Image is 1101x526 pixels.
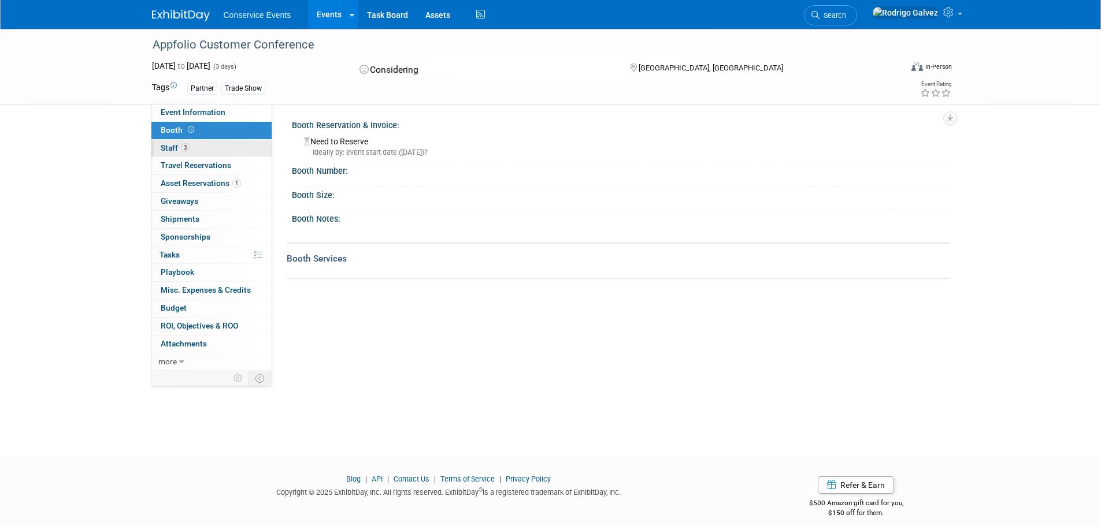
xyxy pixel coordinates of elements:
td: Toggle Event Tabs [248,371,272,386]
span: Search [820,11,846,20]
a: Budget [151,300,272,317]
span: Staff [161,143,190,152]
span: Event Information [161,107,225,117]
a: Refer & Earn [818,476,894,494]
a: Giveaways [151,193,272,210]
span: 1 [232,179,241,188]
div: Appfolio Customer Conference [149,35,884,55]
a: Privacy Policy [506,475,551,483]
div: Event Format [833,60,952,77]
td: Tags [152,81,177,95]
a: ROI, Objectives & ROO [151,318,272,335]
span: Asset Reservations [161,178,241,188]
a: Blog [346,475,361,483]
img: Rodrigo Galvez [872,6,939,19]
a: more [151,353,272,371]
div: Copyright © 2025 ExhibitDay, Inc. All rights reserved. ExhibitDay is a registered trademark of Ex... [152,484,746,498]
img: ExhibitDay [152,10,210,21]
span: Booth not reserved yet [186,125,197,134]
a: Travel Reservations [151,157,272,174]
div: $500 Amazon gift card for you, [763,491,950,517]
a: API [372,475,383,483]
span: Attachments [161,339,207,348]
div: Booth Notes: [292,210,950,225]
span: Booth [161,125,197,135]
span: 3 [181,143,190,152]
div: In-Person [925,62,952,71]
span: more [158,357,177,366]
span: Shipments [161,214,199,223]
td: Personalize Event Tab Strip [228,371,249,386]
a: Contact Us [394,475,429,483]
a: Event Information [151,104,272,121]
span: Playbook [161,267,194,277]
span: Travel Reservations [161,161,231,170]
span: Misc. Expenses & Credits [161,285,251,294]
a: Terms of Service [440,475,495,483]
div: Booth Services [287,252,950,265]
a: Sponsorships [151,229,272,246]
a: Tasks [151,247,272,264]
div: Booth Size: [292,186,950,201]
span: | [431,475,439,483]
span: [DATE] [DATE] [152,61,210,70]
a: Misc. Expenses & Credits [151,282,272,299]
span: [GEOGRAPHIC_DATA], [GEOGRAPHIC_DATA] [639,64,783,72]
div: Need to Reserve [301,133,941,158]
a: Booth [151,122,272,139]
div: Trade Show [221,83,265,95]
a: Shipments [151,211,272,228]
sup: ® [479,487,483,493]
div: Considering [356,60,611,80]
a: Asset Reservations1 [151,175,272,192]
a: Staff3 [151,140,272,157]
span: Budget [161,303,187,312]
span: | [384,475,392,483]
span: Conservice Events [224,10,291,20]
span: (3 days) [212,63,236,70]
div: $150 off for them. [763,508,950,518]
a: Attachments [151,335,272,353]
a: Playbook [151,264,272,281]
div: Event Rating [920,81,951,87]
div: Booth Number: [292,162,950,177]
div: Ideally by: event start date ([DATE])? [304,147,941,158]
span: Sponsorships [161,232,210,241]
span: to [176,61,187,70]
div: Booth Reservation & Invoice: [292,117,950,131]
a: Search [804,5,857,25]
img: Format-Inperson.png [911,62,923,71]
span: ROI, Objectives & ROO [161,321,238,330]
div: Partner [187,83,217,95]
span: | [496,475,504,483]
span: Giveaways [161,196,198,206]
span: Tasks [160,250,180,259]
span: | [362,475,370,483]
